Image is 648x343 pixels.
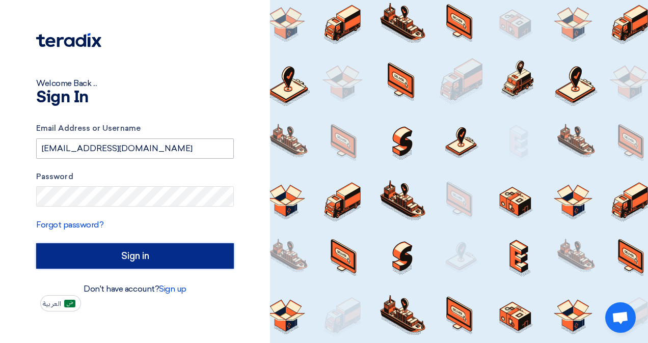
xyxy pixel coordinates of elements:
[159,284,186,294] a: Sign up
[36,220,103,230] a: Forgot password?
[43,300,61,307] span: العربية
[605,302,636,333] a: دردشة مفتوحة
[36,283,234,295] div: Don't have account?
[36,33,101,47] img: Teradix logo
[40,295,81,311] button: العربية
[36,138,234,159] input: Enter your business email or username
[36,171,234,183] label: Password
[36,90,234,106] h1: Sign In
[36,77,234,90] div: Welcome Back ...
[64,300,75,307] img: ar-AR.png
[36,123,234,134] label: Email Address or Username
[36,243,234,269] input: Sign in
